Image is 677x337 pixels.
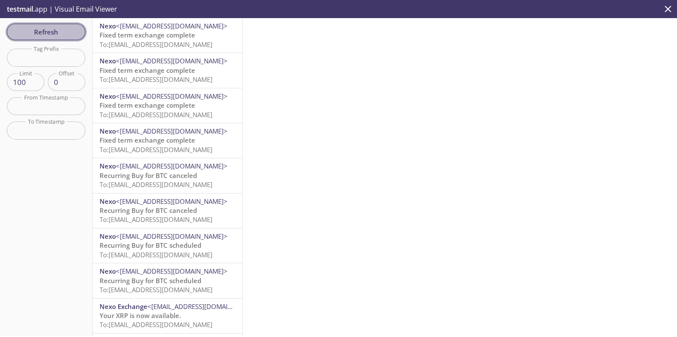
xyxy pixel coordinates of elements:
[100,127,116,135] span: Nexo
[116,162,228,170] span: <[EMAIL_ADDRESS][DOMAIN_NAME]>
[100,197,116,206] span: Nexo
[100,180,212,189] span: To: [EMAIL_ADDRESS][DOMAIN_NAME]
[100,267,116,275] span: Nexo
[100,285,212,294] span: To: [EMAIL_ADDRESS][DOMAIN_NAME]
[116,127,228,135] span: <[EMAIL_ADDRESS][DOMAIN_NAME]>
[100,241,201,250] span: Recurring Buy for BTC scheduled
[100,75,212,84] span: To: [EMAIL_ADDRESS][DOMAIN_NAME]
[93,263,242,298] div: Nexo<[EMAIL_ADDRESS][DOMAIN_NAME]>Recurring Buy for BTC scheduledTo:[EMAIL_ADDRESS][DOMAIN_NAME]
[93,18,242,53] div: Nexo<[EMAIL_ADDRESS][DOMAIN_NAME]>Fixed term exchange completeTo:[EMAIL_ADDRESS][DOMAIN_NAME]
[100,215,212,224] span: To: [EMAIL_ADDRESS][DOMAIN_NAME]
[93,193,242,228] div: Nexo<[EMAIL_ADDRESS][DOMAIN_NAME]>Recurring Buy for BTC canceledTo:[EMAIL_ADDRESS][DOMAIN_NAME]
[14,26,78,37] span: Refresh
[116,197,228,206] span: <[EMAIL_ADDRESS][DOMAIN_NAME]>
[93,228,242,263] div: Nexo<[EMAIL_ADDRESS][DOMAIN_NAME]>Recurring Buy for BTC scheduledTo:[EMAIL_ADDRESS][DOMAIN_NAME]
[116,22,228,30] span: <[EMAIL_ADDRESS][DOMAIN_NAME]>
[93,53,242,87] div: Nexo<[EMAIL_ADDRESS][DOMAIN_NAME]>Fixed term exchange completeTo:[EMAIL_ADDRESS][DOMAIN_NAME]
[7,4,33,14] span: testmail
[7,24,85,40] button: Refresh
[116,56,228,65] span: <[EMAIL_ADDRESS][DOMAIN_NAME]>
[100,276,201,285] span: Recurring Buy for BTC scheduled
[100,136,195,144] span: Fixed term exchange complete
[100,110,212,119] span: To: [EMAIL_ADDRESS][DOMAIN_NAME]
[100,31,195,39] span: Fixed term exchange complete
[100,171,197,180] span: Recurring Buy for BTC canceled
[100,206,197,215] span: Recurring Buy for BTC canceled
[100,302,147,311] span: Nexo Exchange
[100,22,116,30] span: Nexo
[93,299,242,333] div: Nexo Exchange<[EMAIL_ADDRESS][DOMAIN_NAME]>Your XRP is now available.To:[EMAIL_ADDRESS][DOMAIN_NAME]
[100,66,195,75] span: Fixed term exchange complete
[100,162,116,170] span: Nexo
[100,320,212,329] span: To: [EMAIL_ADDRESS][DOMAIN_NAME]
[147,302,259,311] span: <[EMAIL_ADDRESS][DOMAIN_NAME]>
[100,232,116,240] span: Nexo
[93,158,242,193] div: Nexo<[EMAIL_ADDRESS][DOMAIN_NAME]>Recurring Buy for BTC canceledTo:[EMAIL_ADDRESS][DOMAIN_NAME]
[116,232,228,240] span: <[EMAIL_ADDRESS][DOMAIN_NAME]>
[100,145,212,154] span: To: [EMAIL_ADDRESS][DOMAIN_NAME]
[100,311,181,320] span: Your XRP is now available.
[100,101,195,109] span: Fixed term exchange complete
[93,88,242,123] div: Nexo<[EMAIL_ADDRESS][DOMAIN_NAME]>Fixed term exchange completeTo:[EMAIL_ADDRESS][DOMAIN_NAME]
[116,92,228,100] span: <[EMAIL_ADDRESS][DOMAIN_NAME]>
[100,250,212,259] span: To: [EMAIL_ADDRESS][DOMAIN_NAME]
[116,267,228,275] span: <[EMAIL_ADDRESS][DOMAIN_NAME]>
[93,123,242,158] div: Nexo<[EMAIL_ADDRESS][DOMAIN_NAME]>Fixed term exchange completeTo:[EMAIL_ADDRESS][DOMAIN_NAME]
[100,40,212,49] span: To: [EMAIL_ADDRESS][DOMAIN_NAME]
[100,92,116,100] span: Nexo
[100,56,116,65] span: Nexo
